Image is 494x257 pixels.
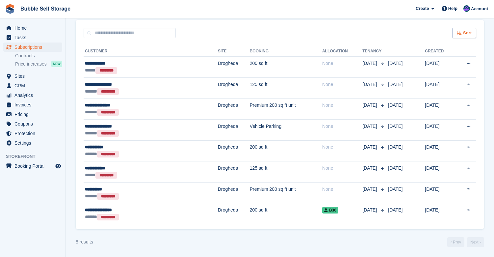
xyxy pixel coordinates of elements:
div: NEW [51,61,62,67]
a: menu [3,100,62,109]
span: Protection [14,129,54,138]
th: Created [425,46,455,57]
th: Customer [84,46,218,57]
span: Help [448,5,457,12]
a: Next [467,237,484,247]
td: 200 sq ft [250,140,322,161]
td: Vehicle Parking [250,119,322,140]
a: menu [3,91,62,100]
a: menu [3,23,62,33]
th: Tenancy [362,46,385,57]
span: [DATE] [362,165,378,172]
td: 125 sq ft [250,161,322,183]
span: [DATE] [388,165,403,171]
div: None [322,123,362,130]
td: Drogheda [218,99,250,120]
span: [DATE] [388,102,403,108]
a: menu [3,81,62,90]
span: [DATE] [362,102,378,109]
span: [DATE] [362,207,378,214]
a: menu [3,161,62,171]
span: Coupons [14,119,54,128]
td: [DATE] [425,119,455,140]
td: Drogheda [218,140,250,161]
span: [DATE] [388,124,403,129]
span: [DATE] [362,60,378,67]
span: Pricing [14,110,54,119]
td: Premium 200 sq ft unit [250,182,322,203]
a: menu [3,33,62,42]
a: menu [3,43,62,52]
span: [DATE] [388,186,403,192]
td: [DATE] [425,99,455,120]
a: Preview store [54,162,62,170]
div: None [322,60,362,67]
td: [DATE] [425,57,455,78]
a: menu [3,71,62,81]
a: Price increases NEW [15,60,62,68]
span: Invoices [14,100,54,109]
div: None [322,144,362,151]
td: 125 sq ft [250,77,322,99]
span: [DATE] [362,186,378,193]
span: Tasks [14,33,54,42]
span: Booking Portal [14,161,54,171]
span: Sites [14,71,54,81]
span: Subscriptions [14,43,54,52]
td: Premium 200 sq ft unit [250,99,322,120]
td: 200 sq ft [250,57,322,78]
span: [DATE] [362,123,378,130]
a: menu [3,110,62,119]
div: None [322,102,362,109]
td: [DATE] [425,140,455,161]
th: Allocation [322,46,362,57]
td: Drogheda [218,182,250,203]
td: Drogheda [218,161,250,183]
td: 200 sq ft [250,203,322,224]
td: Drogheda [218,77,250,99]
td: [DATE] [425,161,455,183]
span: [DATE] [362,144,378,151]
span: [DATE] [362,81,378,88]
td: [DATE] [425,77,455,99]
th: Booking [250,46,322,57]
a: menu [3,119,62,128]
a: Contracts [15,53,62,59]
div: None [322,81,362,88]
td: [DATE] [425,182,455,203]
span: Create [416,5,429,12]
a: Previous [447,237,464,247]
span: [DATE] [388,144,403,150]
div: 8 results [76,239,93,245]
span: Storefront [6,153,65,160]
span: Settings [14,138,54,148]
span: B36 [322,207,338,214]
span: [DATE] [388,82,403,87]
span: Account [471,6,488,12]
img: stora-icon-8386f47178a22dfd0bd8f6a31ec36ba5ce8667c1dd55bd0f319d3a0aa187defe.svg [5,4,15,14]
a: menu [3,129,62,138]
td: Drogheda [218,57,250,78]
a: Bubble Self Storage [18,3,73,14]
span: [DATE] [388,207,403,213]
span: CRM [14,81,54,90]
span: [DATE] [388,61,403,66]
div: None [322,165,362,172]
nav: Page [446,237,485,247]
td: [DATE] [425,203,455,224]
td: Drogheda [218,203,250,224]
span: Sort [463,30,472,36]
a: menu [3,138,62,148]
div: None [322,186,362,193]
span: Price increases [15,61,47,67]
th: Site [218,46,250,57]
span: Home [14,23,54,33]
td: Drogheda [218,119,250,140]
span: Analytics [14,91,54,100]
img: Stuart Jackson [463,5,470,12]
